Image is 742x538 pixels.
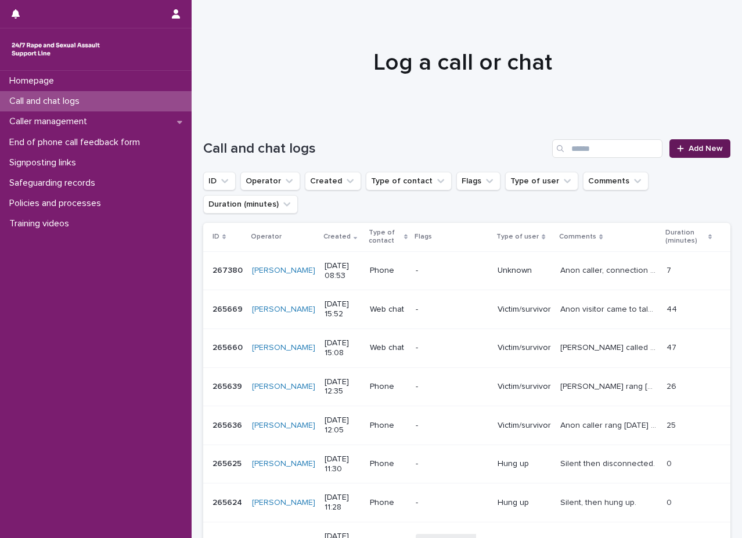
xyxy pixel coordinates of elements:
p: Victim/survivor [498,382,551,392]
a: [PERSON_NAME] [252,498,315,508]
p: [DATE] 15:52 [325,299,361,319]
p: Signposting links [5,157,85,168]
a: [PERSON_NAME] [252,305,315,315]
img: rhQMoQhaT3yELyF149Cw [9,38,102,61]
a: [PERSON_NAME] [252,266,315,276]
p: 26 [667,380,679,392]
p: Created [323,230,351,243]
p: 265624 [212,496,244,508]
p: - [416,421,488,431]
p: Hung up [498,459,551,469]
button: Type of user [505,172,578,190]
tr: 265639265639 [PERSON_NAME] [DATE] 12:35Phone-Victim/survivor[PERSON_NAME] rang [DATE] to talk abo... [203,367,730,406]
p: Silent then disconnected. [560,457,657,469]
button: ID [203,172,236,190]
span: Add New [689,145,723,153]
p: Flags [415,230,432,243]
p: Phone [370,498,407,508]
tr: 267380267380 [PERSON_NAME] [DATE] 08:53Phone-UnknownAnon caller, connection was really difficult ... [203,251,730,290]
p: Type of contact [369,226,401,248]
p: Victim/survivor [498,343,551,353]
p: Web chat [370,343,407,353]
a: Add New [669,139,730,158]
p: Kelly called today to talk about her experience of SV both more recent and historic. Definitions ... [560,341,660,353]
a: [PERSON_NAME] [252,382,315,392]
p: 7 [667,263,673,276]
p: Phone [370,421,407,431]
p: Anon caller rang today as they have been experiencing sleep difficulties and flashbacks recently.... [560,418,660,431]
p: Comments [559,230,596,243]
p: ID [212,230,219,243]
p: Safeguarding records [5,178,105,189]
p: 265660 [212,341,245,353]
p: - [416,343,488,353]
p: Anon caller, connection was really difficult and hard to hear. Call disconnected. [560,263,660,276]
tr: 265636265636 [PERSON_NAME] [DATE] 12:05Phone-Victim/survivorAnon caller rang [DATE] as they have ... [203,406,730,445]
a: [PERSON_NAME] [252,421,315,431]
p: 25 [667,418,678,431]
h1: Call and chat logs [203,140,548,157]
p: Unknown [498,266,551,276]
p: Phone [370,382,407,392]
p: 0 [667,496,674,508]
p: Anon visitor came to talk today about their recent experience of SV whilst on holiday in May. We ... [560,302,660,315]
p: - [416,459,488,469]
p: 47 [667,341,679,353]
button: Comments [583,172,649,190]
p: - [416,382,488,392]
p: [DATE] 15:08 [325,338,361,358]
p: Call and chat logs [5,96,89,107]
h1: Log a call or chat [203,49,722,77]
p: 265625 [212,457,244,469]
p: 267380 [212,263,245,276]
input: Search [552,139,662,158]
tr: 265660265660 [PERSON_NAME] [DATE] 15:08Web chat-Victim/survivor[PERSON_NAME] called [DATE] to tal... [203,328,730,367]
p: [DATE] 12:05 [325,416,361,435]
p: Policies and processes [5,198,110,209]
tr: 265625265625 [PERSON_NAME] [DATE] 11:30Phone-Hung upSilent then disconnected.Silent then disconne... [203,445,730,483]
p: [DATE] 08:53 [325,261,361,281]
p: 265669 [212,302,245,315]
p: Operator [251,230,282,243]
p: Victim/survivor [498,305,551,315]
a: [PERSON_NAME] [252,343,315,353]
p: Type of user [496,230,539,243]
p: Silent, then hung up. [560,496,639,508]
a: [PERSON_NAME] [252,459,315,469]
p: End of phone call feedback form [5,137,149,148]
p: [DATE] 12:35 [325,377,361,397]
p: 44 [667,302,679,315]
p: Caller management [5,116,96,127]
p: Phone [370,459,407,469]
p: Hung up [498,498,551,508]
tr: 265624265624 [PERSON_NAME] [DATE] 11:28Phone-Hung upSilent, then hung up.Silent, then hung up. 00 [203,483,730,522]
p: 0 [667,457,674,469]
tr: 265669265669 [PERSON_NAME] [DATE] 15:52Web chat-Victim/survivorAnon visitor came to talk [DATE] a... [203,290,730,329]
button: Duration (minutes) [203,195,298,214]
p: Victim/survivor [498,421,551,431]
p: Fiona rang today to talk about her experience with the housing association and experiences of SV.... [560,380,660,392]
button: Flags [456,172,500,190]
p: Homepage [5,75,63,86]
p: [DATE] 11:30 [325,454,361,474]
p: - [416,266,488,276]
p: Web chat [370,305,407,315]
p: Training videos [5,218,78,229]
p: Phone [370,266,407,276]
button: Type of contact [366,172,452,190]
button: Operator [240,172,300,190]
p: 265639 [212,380,244,392]
p: 265636 [212,418,244,431]
p: Duration (minutes) [665,226,705,248]
p: - [416,498,488,508]
button: Created [305,172,361,190]
p: - [416,305,488,315]
p: [DATE] 11:28 [325,493,361,512]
